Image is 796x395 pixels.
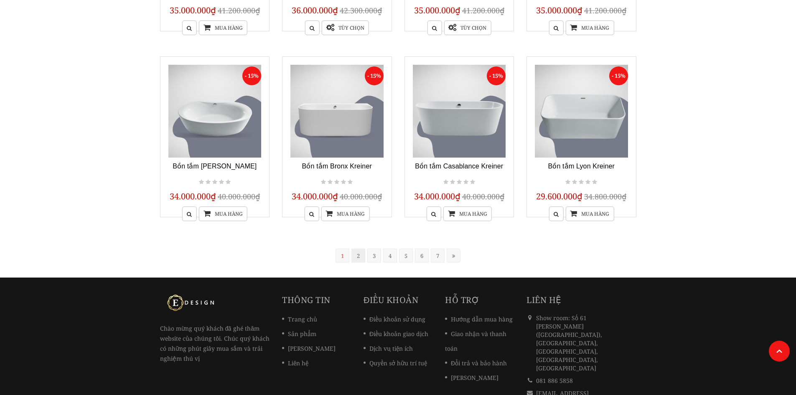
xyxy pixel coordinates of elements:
[383,249,397,262] a: 4
[226,178,231,186] i: Not rated yet!
[321,206,369,221] a: Mua hàng
[445,315,513,323] a: Hướng dẫn mua hàng
[536,191,582,202] span: 29.600.000₫
[340,191,382,201] span: 40.000.000₫
[282,359,308,367] a: Liên hệ
[470,178,475,186] i: Not rated yet!
[292,191,338,202] span: 34.000.000₫
[462,5,504,15] span: 41.200.000₫
[585,178,590,186] i: Not rated yet!
[364,359,427,367] a: Quyền sở hữu trí tuệ
[320,177,354,187] div: Not rated yet!
[198,177,232,187] div: Not rated yet!
[584,191,626,201] span: 34.800.000₫
[160,294,223,311] img: logo Kreiner Germany - Edesign Interior
[364,315,425,323] a: Điều khoản sử dụng
[218,191,260,201] span: 40.000.000₫
[565,178,570,186] i: Not rated yet!
[242,66,261,85] span: - 15%
[443,178,448,186] i: Not rated yet!
[442,177,476,187] div: Not rated yet!
[584,5,626,15] span: 41.200.000₫
[463,178,468,186] i: Not rated yet!
[565,206,614,221] a: Mua hàng
[769,341,790,362] a: Lên đầu trang
[536,314,602,372] span: Show room: Số 61 [PERSON_NAME] ([GEOGRAPHIC_DATA]), [GEOGRAPHIC_DATA], [GEOGRAPHIC_DATA], [GEOGRA...
[218,5,260,15] span: 41.200.000₫
[302,163,372,170] a: Bồn tắm Bronx Kreiner
[282,315,317,323] a: Trang chủ
[334,178,339,186] i: Not rated yet!
[548,163,615,170] a: Bồn tắm Lyon Kreiner
[328,178,333,186] i: Not rated yet!
[536,377,573,385] a: 081 886 5858
[564,177,598,187] div: Not rated yet!
[445,359,507,367] a: Đổi trả và bảo hành
[364,330,428,338] a: Điều khoản giao dịch
[170,191,216,202] span: 34.000.000₫
[367,249,381,262] a: 3
[282,294,331,306] a: Thông tin
[445,374,498,382] a: [PERSON_NAME]
[445,294,479,306] a: Hỗ trợ
[351,249,365,262] a: 2
[170,5,216,16] span: 35.000.000₫
[219,178,224,186] i: Not rated yet!
[414,191,460,202] span: 34.000.000₫
[431,249,445,262] a: 7
[365,66,384,85] span: - 15%
[282,330,316,338] a: Sản phẩm
[445,330,506,352] a: Giao nhận và thanh toán
[444,20,491,35] a: Tùy chọn
[364,344,413,352] a: Dịch vụ tiện ích
[399,249,413,262] a: 5
[487,66,506,85] span: - 15%
[341,178,346,186] i: Not rated yet!
[579,178,584,186] i: Not rated yet!
[336,249,349,262] a: 1
[415,249,429,262] a: 6
[609,66,628,85] span: - 15%
[536,5,582,16] span: 35.000.000₫
[199,178,204,186] i: Not rated yet!
[282,344,336,352] a: [PERSON_NAME]
[212,178,217,186] i: Not rated yet!
[443,206,492,221] a: Mua hàng
[572,178,577,186] i: Not rated yet!
[364,294,418,306] a: Điều khoản
[160,294,270,363] p: Chào mừng quý khách đã ghé thăm website của chúng tôi. Chúc quý khách có những phút giây mua sắm ...
[462,191,504,201] span: 40.000.000₫
[322,20,369,35] a: Tùy chọn
[592,178,597,186] i: Not rated yet!
[340,5,382,15] span: 42.300.000₫
[199,20,247,35] a: Mua hàng
[565,20,614,35] a: Mua hàng
[414,5,460,16] span: 35.000.000₫
[292,5,338,16] span: 36.000.000₫
[199,206,247,221] a: Mua hàng
[415,163,503,170] a: Bồn tắm Casablance Kreiner
[173,163,257,170] a: Bồn tắm [PERSON_NAME]
[206,178,211,186] i: Not rated yet!
[321,178,326,186] i: Not rated yet!
[526,294,562,306] span: Liên hệ
[348,178,353,186] i: Not rated yet!
[450,178,455,186] i: Not rated yet!
[457,178,462,186] i: Not rated yet!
